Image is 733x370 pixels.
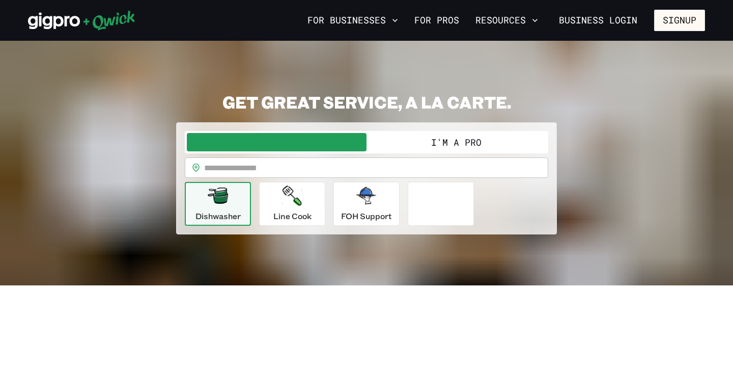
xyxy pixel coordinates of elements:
button: I'm a Business [187,133,366,151]
p: FOH Support [341,210,392,222]
p: Line Cook [273,210,312,222]
button: Dishwasher [185,182,251,226]
button: I'm a Pro [366,133,546,151]
button: For Businesses [303,12,402,29]
button: Resources [471,12,542,29]
button: Line Cook [259,182,325,226]
button: FOH Support [333,182,400,226]
a: For Pros [410,12,463,29]
p: Dishwasher [195,210,241,222]
a: Business Login [550,10,646,31]
button: Signup [654,10,705,31]
h2: GET GREAT SERVICE, A LA CARTE. [176,92,557,112]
